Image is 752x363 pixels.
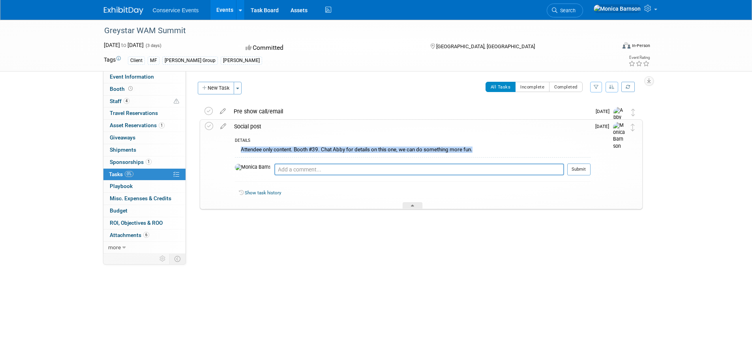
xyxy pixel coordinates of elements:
div: [PERSON_NAME] Group [162,56,218,65]
i: Move task [631,124,635,131]
button: Completed [549,82,583,92]
i: Move task [631,109,635,116]
td: Toggle Event Tabs [169,254,186,264]
button: All Tasks [486,82,516,92]
span: Staff [110,98,129,104]
a: Asset Reservations1 [103,120,186,132]
img: Format-Inperson.png [623,42,630,49]
span: Budget [110,207,128,214]
td: Tags [104,56,121,65]
a: Event Information [103,71,186,83]
span: to [120,42,128,48]
div: [PERSON_NAME] [221,56,262,65]
span: Playbook [110,183,133,189]
button: Submit [567,164,591,175]
a: Giveaways [103,132,186,144]
div: Social post [230,120,591,133]
div: Event Format [569,41,651,53]
span: Potential Scheduling Conflict -- at least one attendee is tagged in another overlapping event. [174,98,179,105]
div: Client [128,56,145,65]
span: 1 [146,159,152,165]
span: Attachments [110,232,149,238]
span: Booth not reserved yet [127,86,134,92]
a: Budget [103,205,186,217]
span: 4 [124,98,129,104]
a: edit [216,123,230,130]
button: New Task [198,82,234,94]
a: Show task history [245,190,281,196]
span: Event Information [110,73,154,80]
span: (3 days) [145,43,161,48]
a: Shipments [103,144,186,156]
span: Misc. Expenses & Credits [110,195,171,201]
img: Abby Reaves [613,107,625,135]
span: Giveaways [110,134,135,141]
div: Pre show call/email [230,105,591,118]
span: Tasks [109,171,133,177]
a: edit [216,108,230,115]
img: ExhibitDay [104,7,143,15]
a: Travel Reservations [103,107,186,119]
img: Monica Barnson [593,4,641,13]
a: Misc. Expenses & Credits [103,193,186,205]
span: [GEOGRAPHIC_DATA], [GEOGRAPHIC_DATA] [436,43,535,49]
img: Monica Barnson [613,122,625,150]
div: Greystar WAM Summit [101,24,604,38]
div: Event Rating [628,56,650,60]
span: Search [557,8,576,13]
td: Personalize Event Tab Strip [156,254,170,264]
span: 6 [143,232,149,238]
span: Booth [110,86,134,92]
div: Attendee only content. Booth #39. Chat Abby for details on this one, we can do something more fun. [235,145,591,157]
div: MF [148,56,159,65]
div: In-Person [632,43,650,49]
span: 1 [159,122,165,128]
a: Sponsorships1 [103,156,186,168]
img: Monica Barnson [235,164,270,171]
a: more [103,242,186,254]
span: [DATE] [596,109,613,114]
a: Tasks0% [103,169,186,181]
span: [DATE] [DATE] [104,42,144,48]
span: more [108,244,121,250]
span: Conservice Events [153,7,199,13]
span: Asset Reservations [110,122,165,128]
span: Travel Reservations [110,110,158,116]
div: Committed [243,41,418,55]
span: [DATE] [595,124,613,129]
span: 0% [125,171,133,177]
a: ROI, Objectives & ROO [103,217,186,229]
button: Incomplete [515,82,549,92]
a: Booth [103,83,186,95]
span: Sponsorships [110,159,152,165]
a: Search [547,4,583,17]
a: Refresh [621,82,635,92]
a: Playbook [103,181,186,192]
span: Shipments [110,147,136,153]
div: DETAILS [235,138,591,145]
span: ROI, Objectives & ROO [110,220,163,226]
a: Staff4 [103,96,186,107]
a: Attachments6 [103,229,186,241]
